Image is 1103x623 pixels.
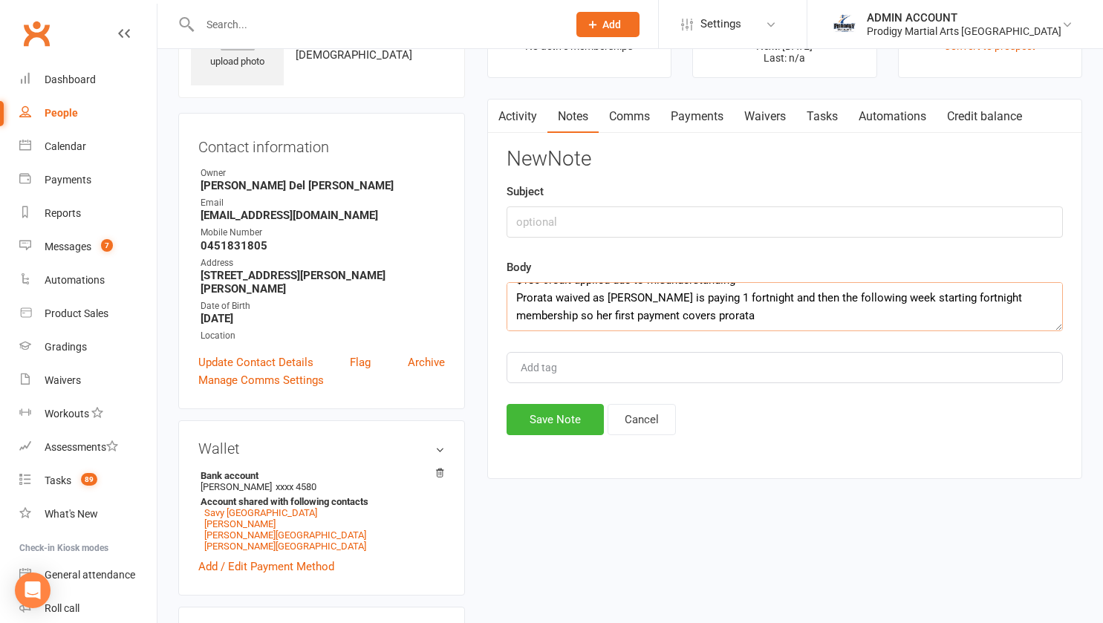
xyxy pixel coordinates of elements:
div: Address [201,256,445,270]
a: Add / Edit Payment Method [198,558,334,575]
div: Mobile Number [201,226,445,240]
div: What's New [45,508,98,520]
a: Payments [19,163,157,197]
strong: [PERSON_NAME] Del [PERSON_NAME] [201,179,445,192]
div: Automations [45,274,105,286]
div: Product Sales [45,307,108,319]
label: Subject [507,183,544,200]
span: 89 [81,473,97,486]
strong: [DATE] [201,312,445,325]
h3: Wallet [198,440,445,457]
a: General attendance kiosk mode [19,558,157,592]
h3: New Note [507,148,1063,171]
a: Assessments [19,431,157,464]
button: Cancel [608,404,676,435]
a: Automations [848,100,937,134]
a: Dashboard [19,63,157,97]
a: Tasks 89 [19,464,157,498]
a: Activity [488,100,547,134]
div: Prodigy Martial Arts [GEOGRAPHIC_DATA] [867,25,1061,38]
span: 7 [101,239,113,252]
a: Savy [GEOGRAPHIC_DATA] [204,507,317,518]
button: Save Note [507,404,604,435]
a: Comms [599,100,660,134]
a: Update Contact Details [198,353,313,371]
div: Location [201,329,445,343]
a: Waivers [734,100,796,134]
a: [PERSON_NAME] [204,518,276,529]
a: Waivers [19,364,157,397]
strong: Bank account [201,470,437,481]
strong: [EMAIL_ADDRESS][DOMAIN_NAME] [201,209,445,222]
a: Reports [19,197,157,230]
a: Credit balance [937,100,1032,134]
button: Add [576,12,640,37]
div: Payments [45,174,91,186]
a: Gradings [19,330,157,364]
a: Archive [408,353,445,371]
span: Add [602,19,621,30]
textarea: $180 credit applied due to misunderstanding Prorata waived as [PERSON_NAME] is paying 1 fortnight... [507,282,1063,331]
div: Gradings [45,341,87,353]
a: Clubworx [18,15,55,52]
div: Tasks [45,474,71,486]
a: People [19,97,157,130]
a: Tasks [796,100,848,134]
a: [PERSON_NAME][GEOGRAPHIC_DATA] [204,529,366,541]
a: Flag [350,353,371,371]
div: Messages [45,241,91,252]
input: Search... [195,14,557,35]
div: General attendance [45,569,135,581]
li: [PERSON_NAME] [198,468,445,554]
strong: Account shared with following contacts [201,496,437,507]
a: Payments [660,100,734,134]
strong: 0451831805 [201,239,445,252]
span: Settings [700,7,741,41]
a: Messages 7 [19,230,157,264]
a: What's New [19,498,157,531]
div: Date of Birth [201,299,445,313]
a: Automations [19,264,157,297]
div: Calendar [45,140,86,152]
h3: Contact information [198,133,445,155]
img: thumb_image1686208220.png [830,10,859,39]
div: Reports [45,207,81,219]
div: Workouts [45,408,89,420]
input: Add tag [519,359,571,376]
a: Workouts [19,397,157,431]
a: Product Sales [19,297,157,330]
span: [DEMOGRAPHIC_DATA] [296,48,412,62]
a: Calendar [19,130,157,163]
p: Next: [DATE] Last: n/a [706,40,862,64]
a: [PERSON_NAME][GEOGRAPHIC_DATA] [204,541,366,552]
a: Manage Comms Settings [198,371,324,389]
div: Assessments [45,441,118,453]
div: Open Intercom Messenger [15,573,51,608]
div: People [45,107,78,119]
input: optional [507,206,1063,238]
div: Owner [201,166,445,180]
div: Waivers [45,374,81,386]
span: xxxx 4580 [276,481,316,492]
div: Email [201,196,445,210]
div: Dashboard [45,74,96,85]
div: ADMIN ACCOUNT [867,11,1061,25]
label: Body [507,258,531,276]
div: Roll call [45,602,79,614]
a: Notes [547,100,599,134]
strong: [STREET_ADDRESS][PERSON_NAME][PERSON_NAME] [201,269,445,296]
